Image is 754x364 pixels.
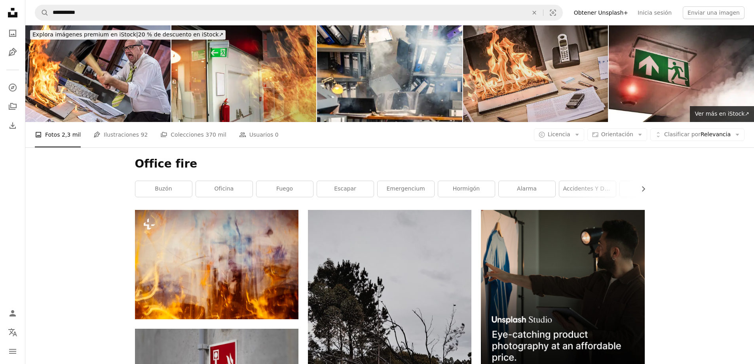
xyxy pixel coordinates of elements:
[5,118,21,133] a: Historial de descargas
[664,131,701,137] span: Clasificar por
[93,122,148,147] a: Ilustraciones 92
[543,5,562,20] button: Búsqueda visual
[5,99,21,114] a: Colecciones
[141,130,148,139] span: 92
[135,210,298,319] img: Una imagen borrosa de una boca de incendios con un cielo en el fondo
[32,31,223,38] span: 20 % de descuento en iStock ↗
[25,25,171,122] img: Adulto maduro hombre smashing computadora portátil en fuego con martillo
[135,157,645,171] h1: Office fire
[664,131,731,139] span: Relevancia
[548,131,570,137] span: Licencia
[636,181,645,197] button: desplazar lista a la derecha
[5,80,21,95] a: Explorar
[275,130,279,139] span: 0
[695,111,749,117] span: Ver más en iStock ↗
[35,5,49,20] button: Buscar en Unsplash
[5,305,21,321] a: Iniciar sesión / Registrarse
[587,128,647,141] button: Orientación
[633,6,676,19] a: Inicia sesión
[463,25,608,122] img: Close up view of burning computadora portátil
[620,181,676,197] a: gri
[135,261,298,268] a: Una imagen borrosa de una boca de incendios con un cielo en el fondo
[256,181,313,197] a: Fuego
[601,131,633,137] span: Orientación
[378,181,434,197] a: Emergencium
[534,128,584,141] button: Licencia
[308,352,471,359] a: Campo de hierba marrón con árboles verdes
[135,181,192,197] a: buzón
[5,5,21,22] a: Inicio — Unsplash
[683,6,745,19] button: Enviar una imagen
[160,122,226,147] a: Colecciones 370 mil
[650,128,745,141] button: Clasificar porRelevancia
[317,181,374,197] a: escapar
[499,181,555,197] a: alarma
[5,44,21,60] a: Ilustraciones
[5,343,21,359] button: Menú
[171,25,317,122] img: Señal de salida de emergencia de incendio y fuego en centro comercial.
[559,181,616,197] a: Accidentes y desastre
[205,130,226,139] span: 370 mil
[25,25,230,44] a: Explora imágenes premium en iStock|20 % de descuento en iStock↗
[690,106,754,122] a: Ver más en iStock↗
[569,6,633,19] a: Obtener Unsplash+
[526,5,543,20] button: Borrar
[196,181,253,197] a: oficina
[317,25,462,122] img: Escena de oficina caótica con estantes reventados y carpetas voladoras
[5,324,21,340] button: Idioma
[32,31,138,38] span: Explora imágenes premium en iStock |
[5,25,21,41] a: Fotos
[35,5,563,21] form: Encuentra imágenes en todo el sitio
[609,25,754,122] img: Alarma de humo en un edificio
[438,181,495,197] a: hormigón
[239,122,279,147] a: Usuarios 0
